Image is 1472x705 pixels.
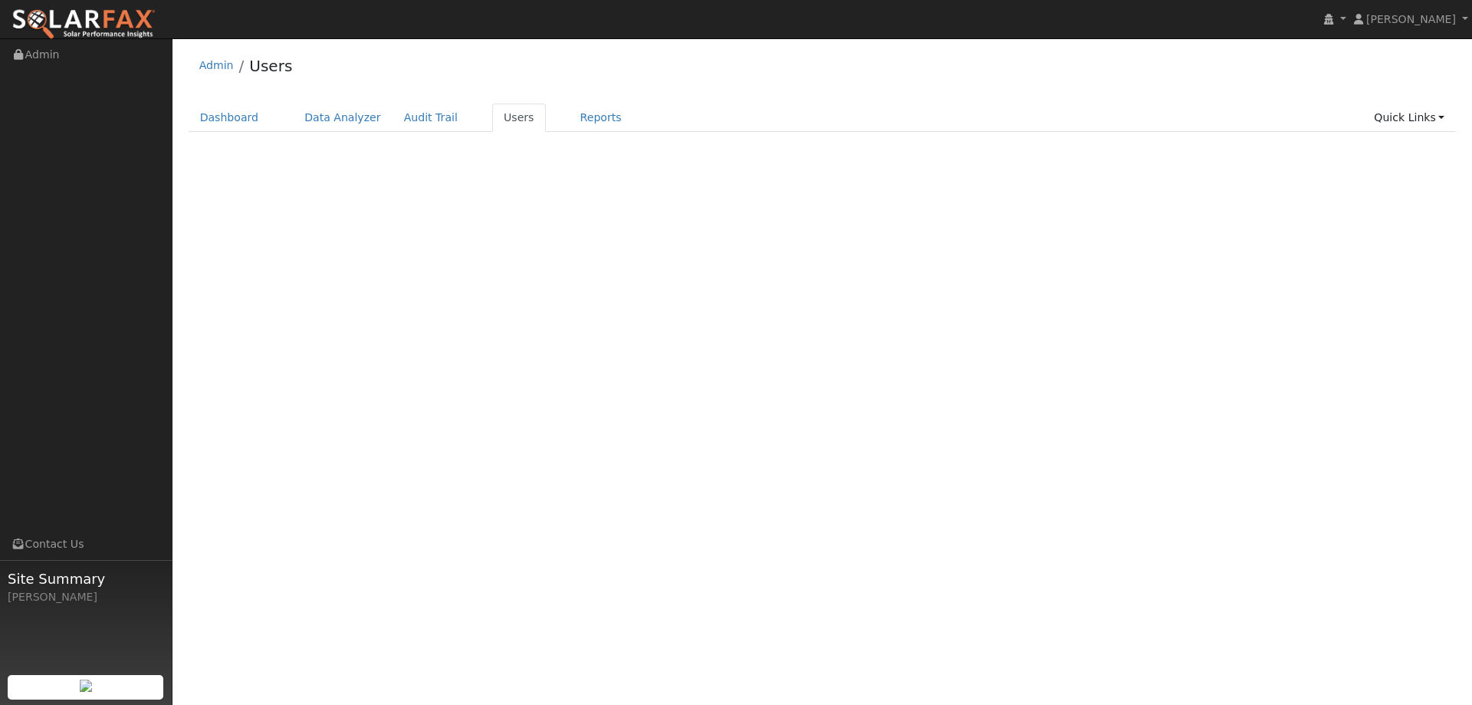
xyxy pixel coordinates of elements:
a: Reports [569,104,633,132]
a: Quick Links [1362,104,1456,132]
a: Users [492,104,546,132]
span: Site Summary [8,568,164,589]
a: Admin [199,59,234,71]
img: SolarFax [11,8,156,41]
a: Users [249,57,292,75]
a: Dashboard [189,104,271,132]
a: Data Analyzer [293,104,393,132]
img: retrieve [80,680,92,692]
a: Audit Trail [393,104,469,132]
div: [PERSON_NAME] [8,589,164,605]
span: [PERSON_NAME] [1366,13,1456,25]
